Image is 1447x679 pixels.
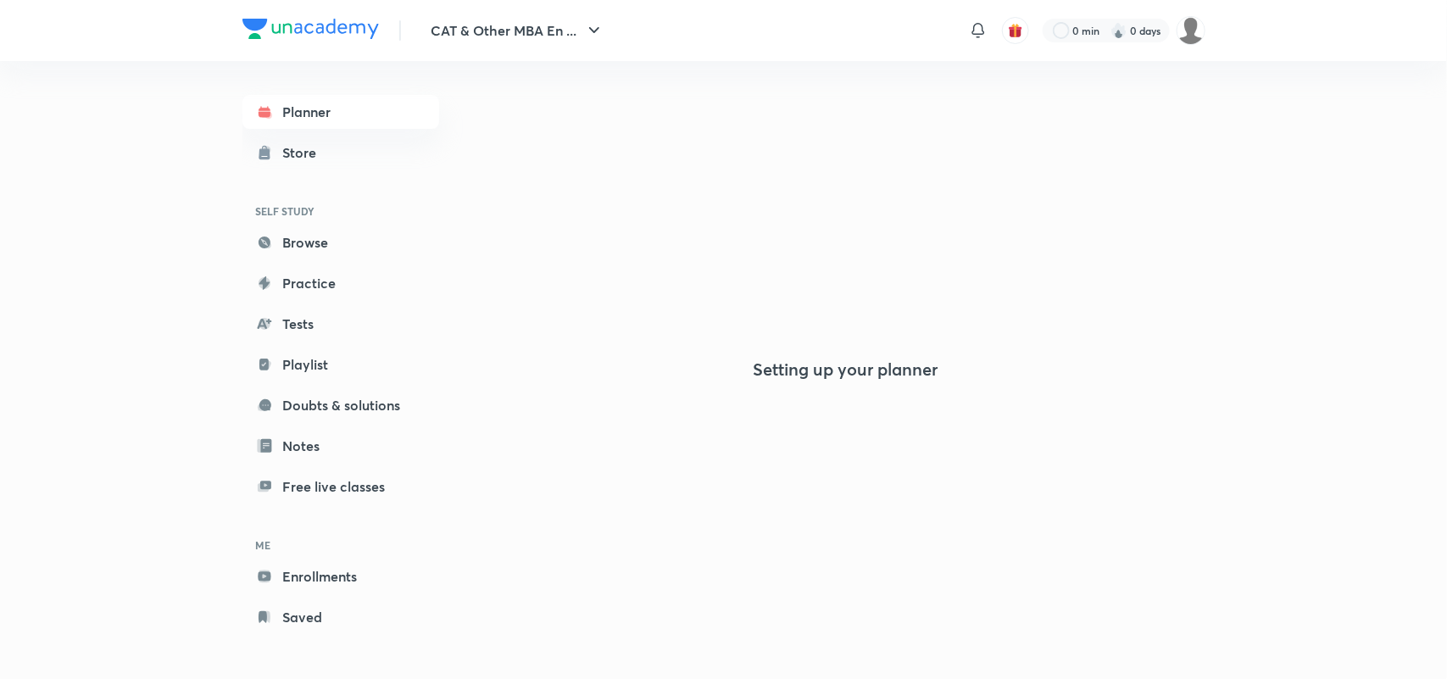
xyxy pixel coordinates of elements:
[242,197,439,225] h6: SELF STUDY
[242,348,439,381] a: Playlist
[1002,17,1029,44] button: avatar
[242,559,439,593] a: Enrollments
[242,429,439,463] a: Notes
[1008,23,1023,38] img: avatar
[242,136,439,170] a: Store
[754,359,938,380] h4: Setting up your planner
[1177,16,1205,45] img: Coolm
[242,19,379,43] a: Company Logo
[242,95,439,129] a: Planner
[242,266,439,300] a: Practice
[242,470,439,504] a: Free live classes
[242,307,439,341] a: Tests
[1110,22,1127,39] img: streak
[283,142,327,163] div: Store
[242,600,439,634] a: Saved
[242,531,439,559] h6: ME
[421,14,615,47] button: CAT & Other MBA En ...
[242,225,439,259] a: Browse
[242,19,379,39] img: Company Logo
[242,388,439,422] a: Doubts & solutions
